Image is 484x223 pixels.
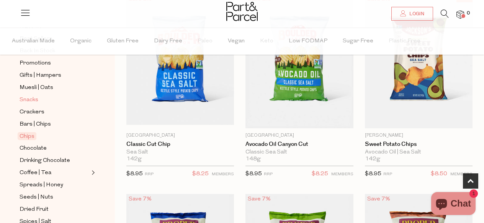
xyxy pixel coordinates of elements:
[245,156,261,163] span: 148g
[20,71,61,80] span: Gifts | Hampers
[20,193,53,202] span: Seeds | Nuts
[18,132,36,140] span: Chips
[126,149,234,156] div: Sea Salt
[145,172,154,176] small: RRP
[20,156,70,165] span: Drinking Chocolate
[331,172,353,176] small: MEMBERS
[20,132,89,141] a: Chips
[245,132,353,139] p: [GEOGRAPHIC_DATA]
[245,194,273,204] div: Save 7%
[198,28,213,55] span: Paleo
[383,172,392,176] small: RRP
[456,10,464,18] a: 0
[20,108,44,117] span: Crackers
[450,172,473,176] small: MEMBERS
[20,95,38,105] span: Snacks
[264,172,273,176] small: RRP
[429,192,478,217] inbox-online-store-chat: Shopify online store chat
[20,83,53,92] span: Muesli | Oats
[431,169,447,179] span: $8.50
[20,71,89,80] a: Gifts | Hampers
[154,28,182,55] span: Dairy Free
[20,144,89,153] a: Chocolate
[365,171,381,177] span: $8.95
[228,28,245,55] span: Vegan
[245,171,262,177] span: $8.95
[20,168,89,178] a: Coffee | Tea
[20,95,89,105] a: Snacks
[20,168,51,178] span: Coffee | Tea
[407,11,424,17] span: Login
[126,156,142,163] span: 142g
[20,192,89,202] a: Seeds | Nuts
[20,144,47,153] span: Chocolate
[20,58,89,68] a: Promotions
[126,171,143,177] span: $8.95
[365,194,392,204] div: Save 7%
[465,10,472,17] span: 0
[226,2,258,21] img: Part&Parcel
[107,28,139,55] span: Gluten Free
[389,28,420,55] span: Plastic Free
[365,156,380,163] span: 142g
[20,156,89,165] a: Drinking Chocolate
[343,28,373,55] span: Sugar Free
[365,141,473,148] a: Sweet Potato Chips
[245,141,353,148] a: Avocado Oil Canyon Cut
[126,194,154,204] div: Save 7%
[20,120,51,129] span: Bars | Chips
[70,28,92,55] span: Organic
[20,205,49,214] span: Dried Fruit
[391,7,433,21] a: Login
[90,168,95,177] button: Expand/Collapse Coffee | Tea
[126,132,234,139] p: [GEOGRAPHIC_DATA]
[20,120,89,129] a: Bars | Chips
[20,107,89,117] a: Crackers
[20,59,51,68] span: Promotions
[365,132,473,139] p: [PERSON_NAME]
[12,28,55,55] span: Australian Made
[20,83,89,92] a: Muesli | Oats
[20,181,63,190] span: Spreads | Honey
[20,180,89,190] a: Spreads | Honey
[126,141,234,148] a: Classic Cut Chip
[192,169,209,179] span: $8.25
[20,205,89,214] a: Dried Fruit
[365,149,473,156] div: Avocado Oil | Sea Salt
[260,28,273,55] span: Keto
[312,169,328,179] span: $8.25
[289,28,327,55] span: Low FODMAP
[245,149,353,156] div: Classic Sea Salt
[212,172,234,176] small: MEMBERS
